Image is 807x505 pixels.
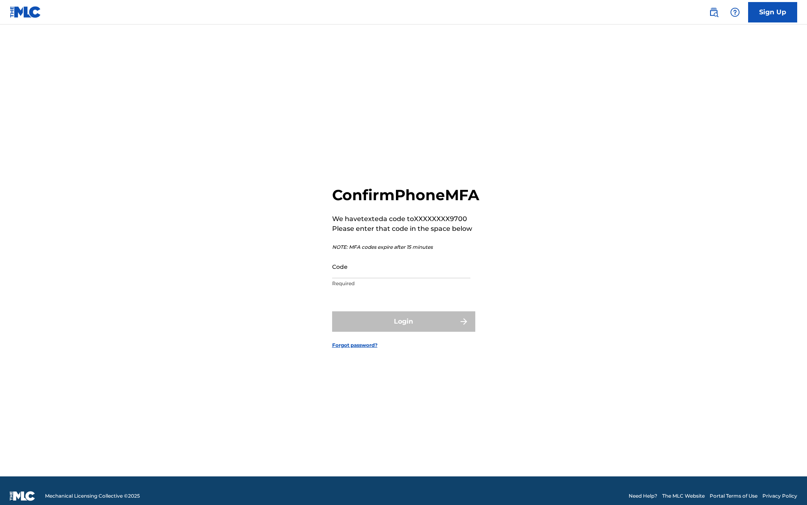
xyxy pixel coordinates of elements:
[748,2,797,22] a: Sign Up
[332,214,479,224] p: We have texted a code to XXXXXXXX9700
[332,342,378,349] a: Forgot password?
[10,6,41,18] img: MLC Logo
[709,7,719,17] img: search
[710,492,758,500] a: Portal Terms of Use
[45,492,140,500] span: Mechanical Licensing Collective © 2025
[727,4,743,20] div: Help
[10,491,35,501] img: logo
[629,492,657,500] a: Need Help?
[662,492,705,500] a: The MLC Website
[332,280,470,287] p: Required
[730,7,740,17] img: help
[332,244,479,251] p: NOTE: MFA codes expire after 15 minutes
[762,492,797,500] a: Privacy Policy
[332,224,479,234] p: Please enter that code in the space below
[332,186,479,204] h2: Confirm Phone MFA
[706,4,722,20] a: Public Search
